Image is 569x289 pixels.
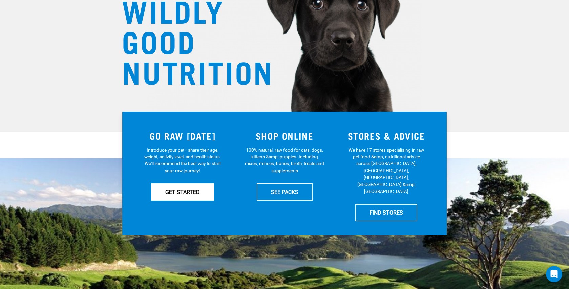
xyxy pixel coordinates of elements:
[257,183,313,200] a: SEE PACKS
[346,147,426,195] p: We have 17 stores specialising in raw pet food &amp; nutritional advice across [GEOGRAPHIC_DATA],...
[546,266,562,282] div: Open Intercom Messenger
[355,204,417,221] a: FIND STORES
[238,131,332,141] h3: SHOP ONLINE
[151,183,214,200] a: GET STARTED
[143,147,223,174] p: Introduce your pet—share their age, weight, activity level, and health status. We'll recommend th...
[136,131,230,141] h3: GO RAW [DATE]
[339,131,433,141] h3: STORES & ADVICE
[245,147,324,174] p: 100% natural, raw food for cats, dogs, kittens &amp; puppies. Including mixes, minces, bones, bro...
